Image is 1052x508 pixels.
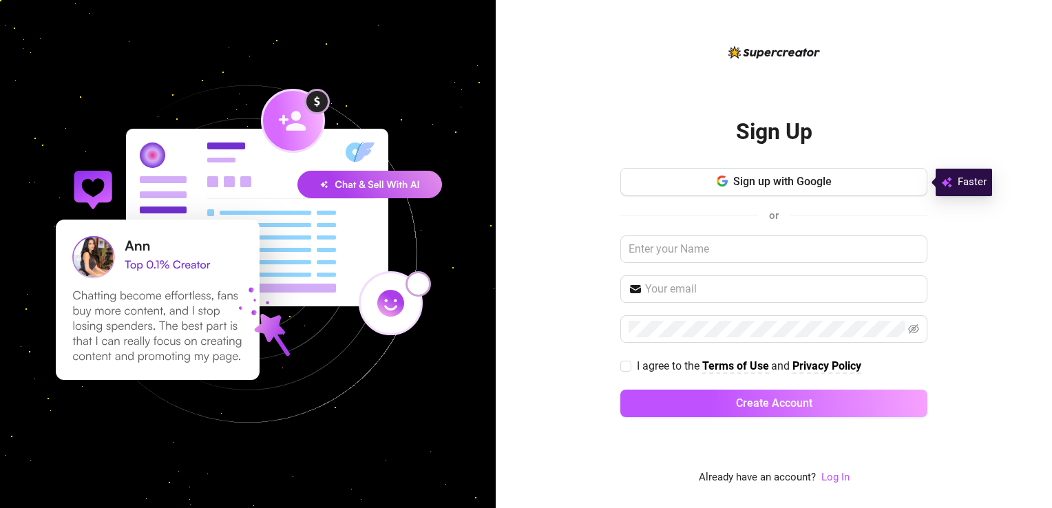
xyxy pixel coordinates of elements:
a: Log In [821,469,850,486]
span: Already have an account? [699,469,816,486]
input: Enter your Name [620,235,927,263]
a: Log In [821,471,850,483]
img: logo-BBDzfeDw.svg [728,46,820,59]
span: or [769,209,779,222]
img: svg%3e [941,174,952,191]
button: Create Account [620,390,927,417]
strong: Terms of Use [702,359,769,372]
span: Sign up with Google [733,175,832,188]
h2: Sign Up [736,118,812,146]
span: eye-invisible [908,324,919,335]
input: Your email [645,281,919,297]
a: Privacy Policy [792,359,861,374]
span: I agree to the [637,359,702,372]
a: Terms of Use [702,359,769,374]
span: Faster [958,174,987,191]
span: and [771,359,792,372]
strong: Privacy Policy [792,359,861,372]
span: Create Account [736,396,812,410]
button: Sign up with Google [620,168,927,195]
img: signup-background-D0MIrEPF.svg [10,16,486,492]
